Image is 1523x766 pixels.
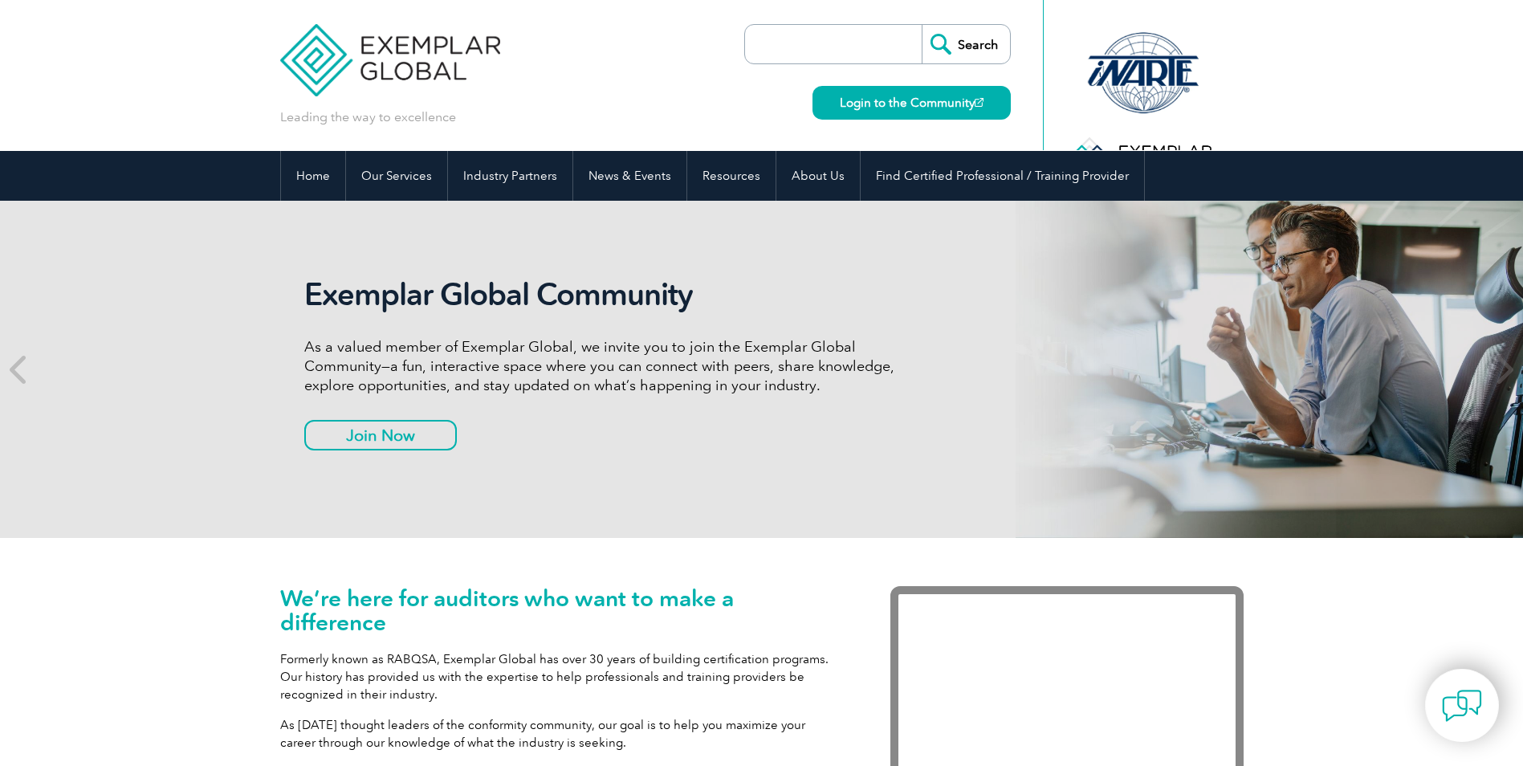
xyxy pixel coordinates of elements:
h1: We’re here for auditors who want to make a difference [280,586,842,634]
a: Login to the Community [812,86,1011,120]
p: Leading the way to excellence [280,108,456,126]
a: Our Services [346,151,447,201]
a: Home [281,151,345,201]
h2: Exemplar Global Community [304,276,906,313]
p: Formerly known as RABQSA, Exemplar Global has over 30 years of building certification programs. O... [280,650,842,703]
a: Industry Partners [448,151,572,201]
a: About Us [776,151,860,201]
a: News & Events [573,151,686,201]
img: contact-chat.png [1442,686,1482,726]
img: open_square.png [975,98,983,107]
input: Search [922,25,1010,63]
a: Resources [687,151,776,201]
p: As a valued member of Exemplar Global, we invite you to join the Exemplar Global Community—a fun,... [304,337,906,395]
p: As [DATE] thought leaders of the conformity community, our goal is to help you maximize your care... [280,716,842,752]
a: Find Certified Professional / Training Provider [861,151,1144,201]
a: Join Now [304,420,457,450]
